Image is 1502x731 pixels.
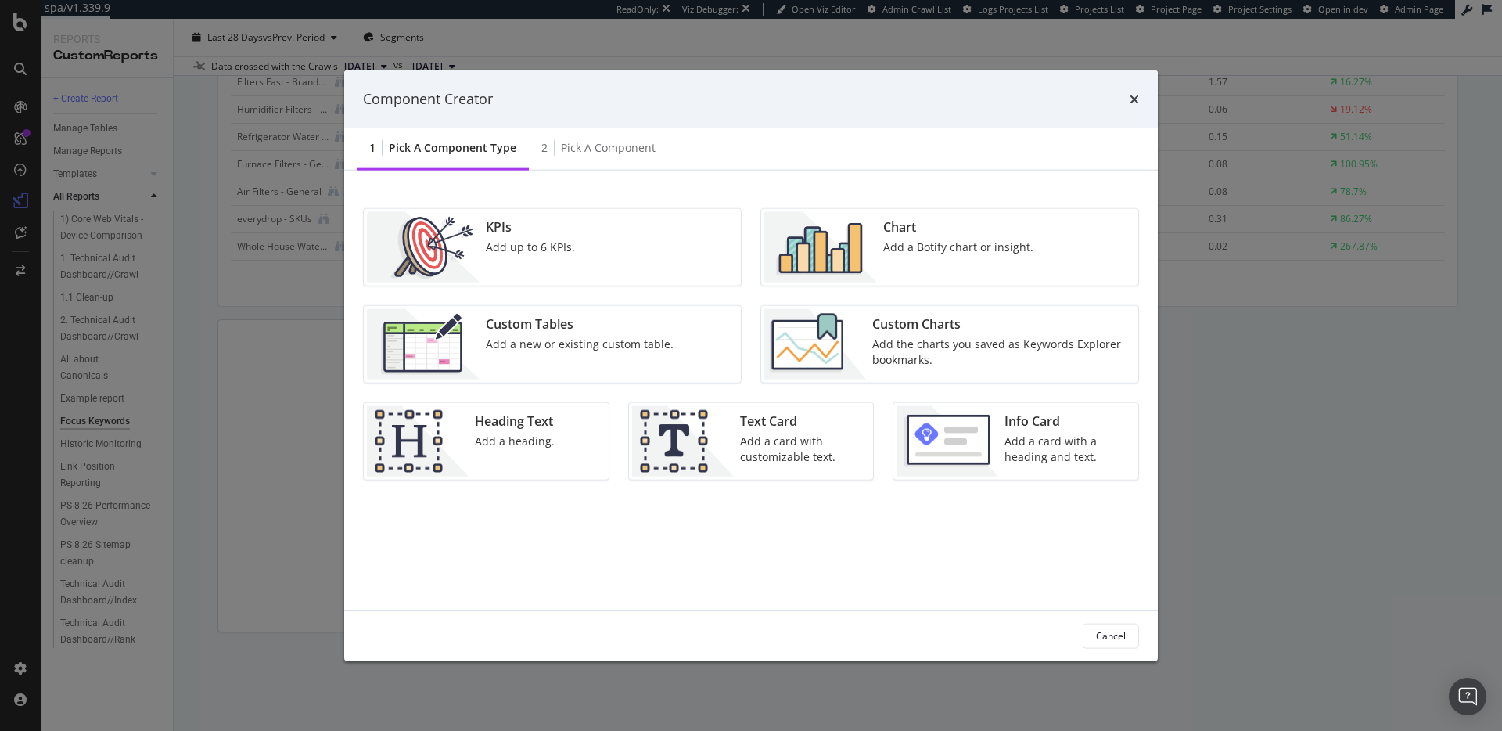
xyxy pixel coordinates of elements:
div: Text Card [740,412,864,430]
div: modal [344,70,1158,661]
img: BHjNRGjj.png [764,211,877,282]
div: Chart [883,218,1033,236]
div: Cancel [1096,629,1126,643]
img: CzM_nd8v.png [367,308,480,379]
div: Add up to 6 KPIs. [486,239,575,254]
div: Custom Charts [872,315,1129,333]
div: KPIs [486,218,575,236]
button: Cancel [1083,623,1139,648]
div: Custom Tables [486,315,674,333]
div: Add the charts you saved as Keywords Explorer bookmarks. [872,336,1129,367]
div: Info Card [1004,412,1129,430]
div: Add a Botify chart or insight. [883,239,1033,254]
img: CtJ9-kHf.png [367,405,469,476]
div: Add a card with customizable text. [740,433,864,464]
div: Component Creator [363,89,493,110]
div: Add a card with a heading and text. [1004,433,1129,464]
div: times [1130,89,1139,110]
img: 9fcGIRyhgxRLRpur6FCk681sBQ4rDmX99LnU5EkywwAAAAAElFTkSuQmCC [897,405,998,476]
div: 1 [369,139,375,155]
img: CIPqJSrR.png [632,405,734,476]
div: Heading Text [475,412,555,430]
div: Pick a Component type [389,139,516,155]
div: Add a new or existing custom table. [486,336,674,351]
img: __UUOcd1.png [367,211,480,282]
div: Open Intercom Messenger [1449,678,1486,715]
div: Add a heading. [475,433,555,448]
div: Pick a Component [561,139,656,155]
div: 2 [541,139,548,155]
img: Chdk0Fza.png [764,308,866,379]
